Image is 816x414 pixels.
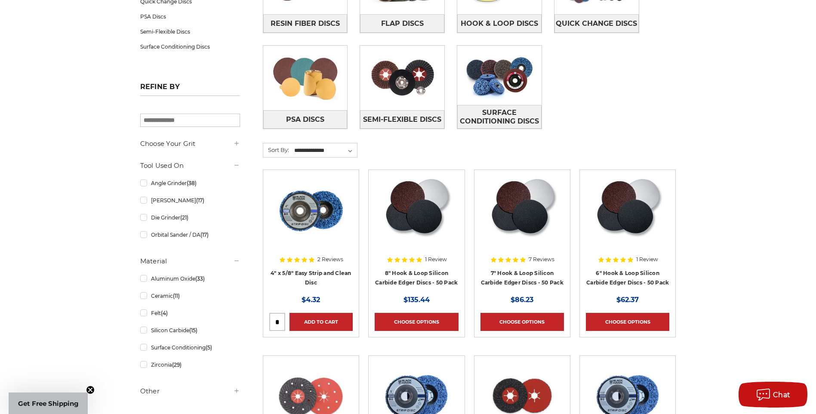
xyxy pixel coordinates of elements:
[773,391,791,399] span: Chat
[206,344,212,351] span: (5)
[263,110,348,129] a: PSA Discs
[457,46,542,105] img: Surface Conditioning Discs
[375,270,458,286] a: 8" Hook & Loop Silicon Carbide Edger Discs - 50 Pack
[739,382,807,408] button: Chat
[363,112,441,127] span: Semi-Flexible Discs
[636,257,658,262] span: 1 Review
[481,270,564,286] a: 7" Hook & Loop Silicon Carbide Edger Discs - 50 Pack
[161,310,168,316] span: (4)
[458,105,541,129] span: Surface Conditioning Discs
[195,275,205,282] span: (33)
[140,386,240,396] h5: Other
[140,306,240,321] a: Felt
[189,327,197,334] span: (15)
[360,14,444,33] a: Flap Discs
[375,176,458,260] a: Silicon Carbide 8" Hook & Loop Edger Discs
[172,361,182,368] span: (29)
[293,144,357,157] select: Sort By:
[140,323,240,338] a: Silicon Carbide
[140,288,240,303] a: Ceramic
[140,24,240,39] a: Semi-Flexible Discs
[360,48,444,108] img: Semi-Flexible Discs
[277,176,345,245] img: 4" x 5/8" easy strip and clean discs
[586,270,669,286] a: 6" Hook & Loop Silicon Carbide Edger Discs - 50 Pack
[616,296,639,304] span: $62.37
[554,14,639,33] a: Quick Change Discs
[140,271,240,286] a: Aluminum Oxide
[425,257,447,262] span: 1 Review
[593,176,662,245] img: Silicon Carbide 6" Hook & Loop Edger Discs
[86,386,95,394] button: Close teaser
[586,313,669,331] a: Choose Options
[263,143,289,156] label: Sort By:
[263,48,348,108] img: PSA Discs
[286,112,324,127] span: PSA Discs
[200,232,209,238] span: (17)
[140,83,240,96] h5: Refine by
[529,257,554,262] span: 7 Reviews
[360,110,444,129] a: Semi-Flexible Discs
[586,176,669,260] a: Silicon Carbide 6" Hook & Loop Edger Discs
[187,180,197,186] span: (38)
[196,197,204,204] span: (17)
[487,176,557,245] img: Silicon Carbide 7" Hook & Loop Edger Discs
[18,399,79,408] span: Get Free Shipping
[461,16,538,31] span: Hook & Loop Discs
[457,105,542,129] a: Surface Conditioning Discs
[271,16,340,31] span: Resin Fiber Discs
[140,139,240,149] h5: Choose Your Grit
[140,193,240,208] a: [PERSON_NAME]
[140,340,240,355] a: Surface Conditioning
[271,270,351,286] a: 4" x 5/8" Easy Strip and Clean Disc
[140,357,240,372] a: Zirconia
[140,210,240,225] a: Die Grinder
[480,176,564,260] a: Silicon Carbide 7" Hook & Loop Edger Discs
[375,313,458,331] a: Choose Options
[263,14,348,33] a: Resin Fiber Discs
[317,257,343,262] span: 2 Reviews
[140,176,240,191] a: Angle Grinder
[140,227,240,242] a: Orbital Sander / DA
[381,16,424,31] span: Flap Discs
[480,313,564,331] a: Choose Options
[9,392,88,414] div: Get Free ShippingClose teaser
[269,176,353,260] a: 4" x 5/8" easy strip and clean discs
[140,39,240,54] a: Surface Conditioning Discs
[403,296,430,304] span: $135.44
[382,176,451,245] img: Silicon Carbide 8" Hook & Loop Edger Discs
[180,214,188,221] span: (21)
[556,16,637,31] span: Quick Change Discs
[457,14,542,33] a: Hook & Loop Discs
[140,256,240,266] h5: Material
[302,296,320,304] span: $4.32
[289,313,353,331] a: Add to Cart
[173,293,180,299] span: (11)
[140,9,240,24] a: PSA Discs
[511,296,533,304] span: $86.23
[140,161,240,171] h5: Tool Used On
